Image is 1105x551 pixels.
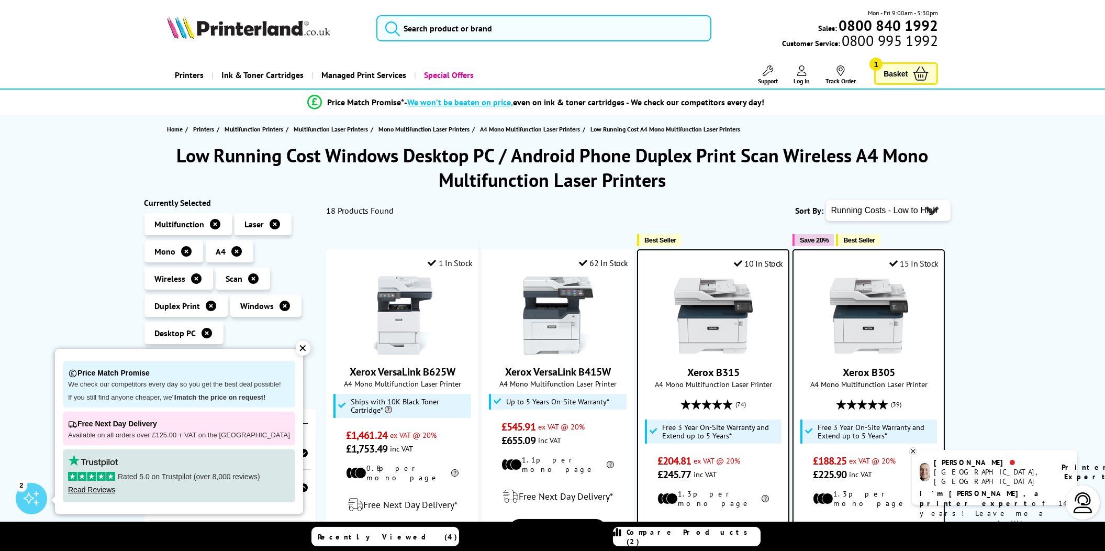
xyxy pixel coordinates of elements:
[830,277,908,355] img: Xerox B305
[68,393,290,402] p: If you still find anyone cheaper, we'll
[836,234,880,246] button: Best Seller
[891,394,901,414] span: (39)
[167,16,364,41] a: Printerland Logo
[144,143,961,192] h1: Low Running Cost Windows Desktop PC / Android Phone Duplex Print Scan Wireless A4 Mono Multifunct...
[351,398,469,414] span: Ships with 10K Black Toner Cartridge*
[758,77,778,85] span: Support
[68,472,290,481] p: Rated 5.0 on Trustpilot (over 8,000 reviews)
[155,219,205,229] span: Multifunction
[68,366,290,380] p: Price Match Promise
[363,346,442,357] a: Xerox VersaLink B625W
[590,125,740,133] span: Low Running Cost A4 Mono Multifunction Laser Printers
[505,365,611,379] a: Xerox VersaLink B415W
[176,393,265,401] strong: match the price on request!
[68,486,115,494] a: Read Reviews
[519,276,597,355] img: Xerox VersaLink B415W
[889,258,939,269] div: 15 In Stock
[674,277,753,355] img: Xerox B315
[694,456,741,466] span: ex VAT @ 20%
[480,124,583,135] a: A4 Mono Multifunction Laser Printers
[241,301,274,311] span: Windows
[68,431,290,440] p: Available on all orders over £125.00 + VAT on the [GEOGRAPHIC_DATA]
[830,347,908,357] a: Xerox B305
[884,67,908,81] span: Basket
[378,124,472,135] a: Mono Multifunction Laser Printers
[155,246,176,257] span: Mono
[843,366,895,379] a: Xerox B305
[825,65,856,85] a: Track Order
[428,258,473,268] div: 1 In Stock
[68,380,290,389] p: We check our competitors every day so you get the best deal possible!
[68,417,290,431] p: Free Next Day Delivery
[226,273,243,284] span: Scan
[538,435,561,445] span: inc VAT
[501,455,614,474] li: 1.1p per mono page
[644,236,676,244] span: Best Seller
[813,468,847,481] span: £225.90
[144,197,316,208] div: Currently Selected
[390,444,413,454] span: inc VAT
[657,489,769,508] li: 1.3p per mono page
[167,124,185,135] a: Home
[311,62,414,89] a: Managed Print Services
[480,124,580,135] span: A4 Mono Multifunction Laser Printers
[487,482,628,511] div: modal_delivery
[850,469,873,479] span: inc VAT
[613,527,761,546] a: Compare Products (2)
[155,301,200,311] span: Duplex Print
[193,124,214,135] span: Printers
[920,489,1042,508] b: I'm [PERSON_NAME], a printer expert
[311,527,459,546] a: Recently Viewed (4)
[326,205,394,216] span: 18 Products Found
[643,516,783,545] div: modal_delivery
[799,379,939,389] span: A4 Mono Multifunction Laser Printer
[501,434,535,447] span: £655.09
[1073,492,1093,513] img: user-headset-light.svg
[657,454,691,468] span: £204.81
[245,219,264,229] span: Laser
[843,236,875,244] span: Best Seller
[407,97,513,107] span: We won’t be beaten on price,
[813,454,847,468] span: £188.25
[758,65,778,85] a: Support
[506,398,609,406] span: Up to 5 Years On-Site Warranty*
[376,15,711,41] input: Search product or brand
[332,379,473,389] span: A4 Mono Multifunction Laser Printer
[221,62,304,89] span: Ink & Toner Cartridges
[687,366,740,379] a: Xerox B315
[346,464,459,482] li: 0.8p per mono page
[662,423,779,440] span: Free 3 Year On-Site Warranty and Extend up to 5 Years*
[794,65,810,85] a: Log In
[793,234,834,246] button: Save 20%
[920,463,930,481] img: ashley-livechat.png
[294,124,371,135] a: Multifunction Laser Printers
[839,16,938,35] b: 0800 840 1992
[501,420,535,434] span: £545.91
[735,394,746,414] span: (74)
[296,341,310,356] div: ✕
[225,124,283,135] span: Multifunction Printers
[934,458,1048,467] div: [PERSON_NAME]
[579,258,628,268] div: 62 In Stock
[874,62,938,85] a: Basket 1
[868,8,938,18] span: Mon - Fri 9:00am - 5:30pm
[332,490,473,520] div: modal_delivery
[934,467,1048,486] div: [GEOGRAPHIC_DATA], [GEOGRAPHIC_DATA]
[734,258,783,269] div: 10 In Stock
[327,97,404,107] span: Price Match Promise*
[390,430,437,440] span: ex VAT @ 20%
[519,346,597,357] a: Xerox VersaLink B415W
[818,23,837,33] span: Sales:
[404,97,764,107] div: - even on ink & toner cartridges - We check our competitors every day!
[920,489,1069,538] p: of 14 years! Leave me a message and I'll respond ASAP
[68,472,115,481] img: stars-5.svg
[346,428,387,442] span: £1,461.24
[211,62,311,89] a: Ink & Toner Cartridges
[813,489,925,508] li: 1.3p per mono page
[350,365,455,379] a: Xerox VersaLink B625W
[850,456,896,466] span: ex VAT @ 20%
[509,519,606,541] a: View
[818,423,935,440] span: Free 3 Year On-Site Warranty and Extend up to 5 Years*
[155,273,186,284] span: Wireless
[799,516,939,545] div: modal_delivery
